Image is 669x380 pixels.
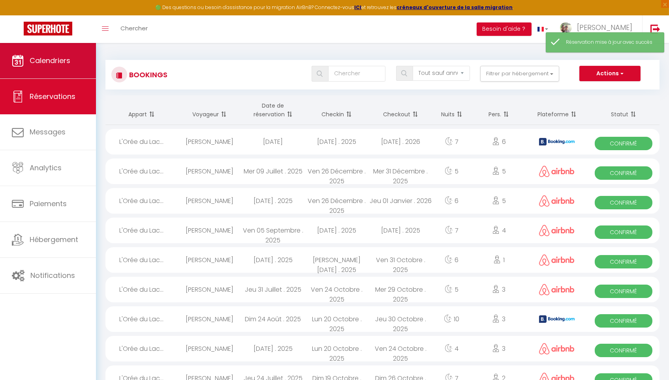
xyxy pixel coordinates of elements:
[471,95,526,125] th: Sort by people
[30,235,78,244] span: Hébergement
[30,127,66,137] span: Messages
[355,4,362,11] a: ICI
[554,15,642,43] a: ... [PERSON_NAME]
[526,95,587,125] th: Sort by channel
[105,95,177,125] th: Sort by rentals
[579,66,640,82] button: Actions
[588,95,660,125] th: Sort by status
[30,163,62,173] span: Analytics
[120,24,148,32] span: Chercher
[177,95,241,125] th: Sort by guest
[397,4,513,11] a: créneaux d'ouverture de la salle migration
[560,22,572,33] img: ...
[127,66,167,84] h3: Bookings
[30,56,70,65] span: Calendriers
[650,24,660,34] img: logout
[30,270,75,280] span: Notifications
[577,22,632,32] span: [PERSON_NAME]
[328,66,386,82] input: Chercher
[368,95,432,125] th: Sort by checkout
[241,95,305,125] th: Sort by booking date
[24,22,72,35] img: Super Booking
[432,95,471,125] th: Sort by nights
[477,22,532,36] button: Besoin d'aide ?
[480,66,559,82] button: Filtrer par hébergement
[305,95,368,125] th: Sort by checkin
[6,3,30,27] button: Ouvrir le widget de chat LiveChat
[30,199,67,209] span: Paiements
[566,39,656,46] div: Réservation mise à jour avec succès
[115,15,154,43] a: Chercher
[30,91,75,101] span: Réservations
